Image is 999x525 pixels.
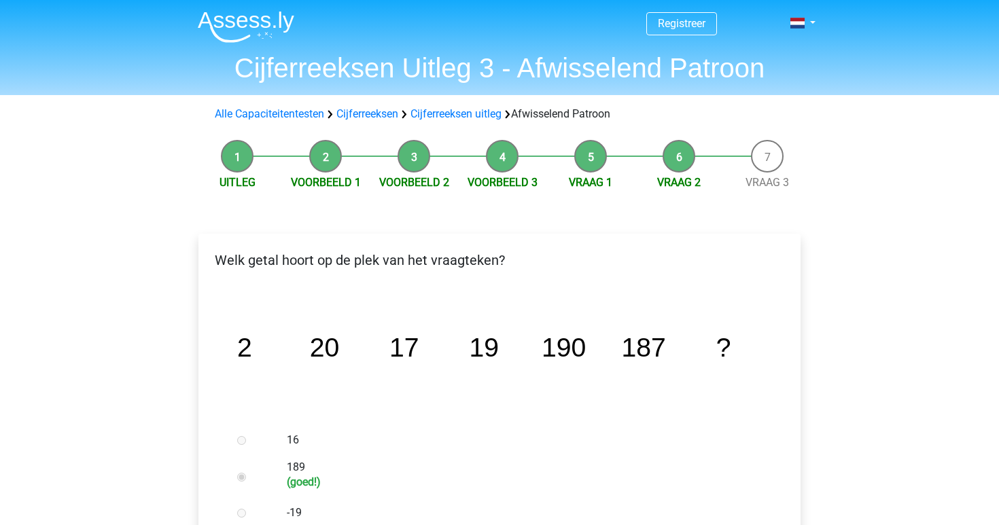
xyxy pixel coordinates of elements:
h1: Cijferreeksen Uitleg 3 - Afwisselend Patroon [187,52,812,84]
a: Voorbeeld 1 [291,176,361,189]
img: Assessly [198,11,294,43]
tspan: 20 [310,333,340,362]
div: Afwisselend Patroon [209,106,790,122]
tspan: ? [716,333,731,362]
a: Voorbeeld 2 [379,176,449,189]
a: Vraag 2 [657,176,701,189]
tspan: 187 [621,333,665,362]
a: Vraag 1 [569,176,612,189]
a: Uitleg [220,176,256,189]
a: Cijferreeksen [336,107,398,120]
h6: (goed!) [287,475,757,488]
a: Registreer [658,17,705,30]
label: -19 [287,505,757,521]
tspan: 190 [542,333,586,362]
a: Alle Capaciteitentesten [215,107,324,120]
a: Cijferreeksen uitleg [410,107,502,120]
tspan: 17 [389,333,419,362]
a: Voorbeeld 3 [468,176,538,189]
label: 16 [287,432,757,448]
tspan: 2 [237,333,252,362]
a: Vraag 3 [746,176,789,189]
tspan: 19 [469,333,499,362]
label: 189 [287,459,757,488]
p: Welk getal hoort op de plek van het vraagteken? [209,250,790,270]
